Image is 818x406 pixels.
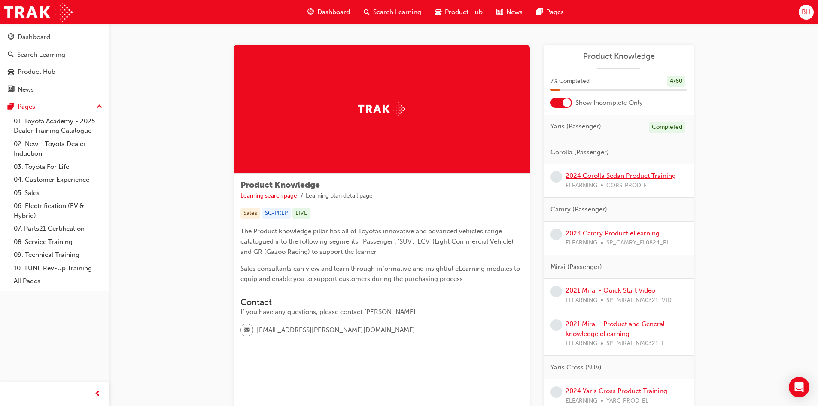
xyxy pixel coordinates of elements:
[566,296,597,305] span: ELEARNING
[18,102,35,112] div: Pages
[550,386,562,398] span: learningRecordVerb_NONE-icon
[550,262,602,272] span: Mirai (Passenger)
[10,275,106,288] a: All Pages
[306,191,373,201] li: Learning plan detail page
[10,199,106,222] a: 06. Electrification (EV & Hybrid)
[8,86,14,94] span: news-icon
[606,181,650,191] span: CORS-PROD-EL
[435,7,441,18] span: car-icon
[10,186,106,200] a: 05. Sales
[799,5,814,20] button: BH
[10,173,106,186] a: 04. Customer Experience
[566,287,655,294] a: 2021 Mirai - Quick Start Video
[240,265,522,283] span: Sales consultants can view and learn through informative and insightful eLearning modules to equi...
[606,396,648,406] span: YARC-PROD-EL
[550,171,562,183] span: learningRecordVerb_NONE-icon
[262,208,291,219] div: SC-PKLP
[10,160,106,174] a: 03. Toyota For Life
[606,296,672,305] span: SP_MIRAI_NM0321_VID
[10,235,106,249] a: 08. Service Training
[802,7,811,17] span: BH
[667,76,685,87] div: 4 / 60
[4,3,73,22] img: Trak
[550,363,602,372] span: Yaris Cross (SUV)
[566,320,665,338] a: 2021 Mirai - Product and General knowledge eLearning
[8,51,14,59] span: search-icon
[240,192,297,199] a: Learning search page
[606,339,668,348] span: SP_MIRAI_NM0321_EL
[536,7,543,18] span: pages-icon
[606,238,669,248] span: SP_CAMRY_FL0824_EL
[789,377,809,397] div: Open Intercom Messenger
[8,34,14,41] span: guage-icon
[3,82,106,98] a: News
[10,137,106,160] a: 02. New - Toyota Dealer Induction
[373,7,421,17] span: Search Learning
[3,27,106,99] button: DashboardSearch LearningProduct HubNews
[529,3,571,21] a: pages-iconPages
[3,47,106,63] a: Search Learning
[550,286,562,297] span: learningRecordVerb_NONE-icon
[10,262,106,275] a: 10. TUNE Rev-Up Training
[10,248,106,262] a: 09. Technical Training
[550,122,601,131] span: Yaris (Passenger)
[97,101,103,113] span: up-icon
[550,52,687,61] a: Product Knowledge
[566,387,667,395] a: 2024 Yaris Cross Product Training
[17,50,65,60] div: Search Learning
[566,396,597,406] span: ELEARNING
[364,7,370,18] span: search-icon
[292,208,310,219] div: LIVE
[550,76,590,86] span: 7 % Completed
[3,99,106,115] button: Pages
[18,32,50,42] div: Dashboard
[94,389,101,400] span: prev-icon
[490,3,529,21] a: news-iconNews
[18,67,55,77] div: Product Hub
[550,319,562,331] span: learningRecordVerb_NONE-icon
[550,147,609,157] span: Corolla (Passenger)
[566,339,597,348] span: ELEARNING
[240,227,515,256] span: The Product knowledge pillar has all of Toyotas innovative and advanced vehicles range catalogued...
[257,325,415,335] span: [EMAIL_ADDRESS][PERSON_NAME][DOMAIN_NAME]
[3,64,106,80] a: Product Hub
[428,3,490,21] a: car-iconProduct Hub
[240,180,320,190] span: Product Knowledge
[358,102,405,116] img: Trak
[307,7,314,18] span: guage-icon
[317,7,350,17] span: Dashboard
[240,208,260,219] div: Sales
[240,297,523,307] h3: Contact
[566,238,597,248] span: ELEARNING
[240,307,523,317] div: If you have any questions, please contact [PERSON_NAME].
[566,181,597,191] span: ELEARNING
[546,7,564,17] span: Pages
[566,229,660,237] a: 2024 Camry Product eLearning
[550,205,607,214] span: Camry (Passenger)
[649,122,685,133] div: Completed
[244,325,250,336] span: email-icon
[357,3,428,21] a: search-iconSearch Learning
[566,172,676,180] a: 2024 Corolla Sedan Product Training
[506,7,523,17] span: News
[445,7,483,17] span: Product Hub
[496,7,503,18] span: news-icon
[575,98,643,108] span: Show Incomplete Only
[10,222,106,235] a: 07. Parts21 Certification
[550,229,562,240] span: learningRecordVerb_NONE-icon
[8,103,14,111] span: pages-icon
[18,85,34,95] div: News
[3,29,106,45] a: Dashboard
[8,68,14,76] span: car-icon
[10,115,106,137] a: 01. Toyota Academy - 2025 Dealer Training Catalogue
[301,3,357,21] a: guage-iconDashboard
